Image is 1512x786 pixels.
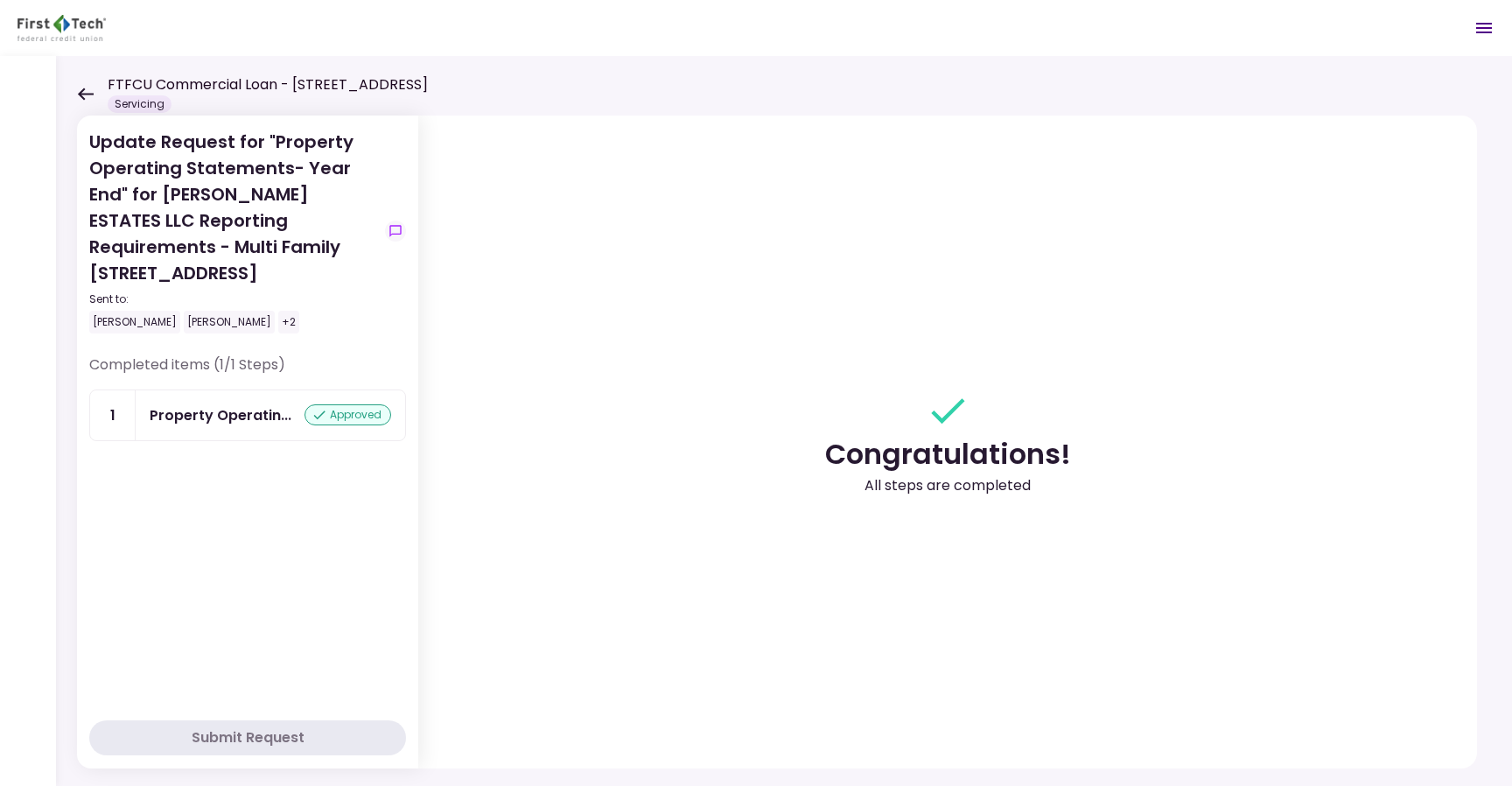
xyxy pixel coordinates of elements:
[192,727,304,748] div: Submit Request
[304,404,391,425] div: approved
[278,311,299,333] div: +2
[1463,7,1505,49] button: Open menu
[90,390,136,440] div: 1
[184,311,275,333] div: [PERSON_NAME]
[864,475,1031,496] div: All steps are completed
[108,95,171,113] div: Servicing
[89,311,180,333] div: [PERSON_NAME]
[89,129,378,333] div: Update Request for "Property Operating Statements- Year End" for [PERSON_NAME] ESTATES LLC Report...
[385,221,406,242] button: show-messages
[150,404,291,426] div: Property Operating Statements- Year End
[89,720,406,755] button: Submit Request
[89,354,406,389] div: Completed items (1/1 Steps)
[89,291,378,307] div: Sent to:
[825,433,1071,475] div: Congratulations!
[89,389,406,441] a: 1Property Operating Statements- Year Endapproved
[108,74,428,95] h1: FTFCU Commercial Loan - [STREET_ADDRESS]
[17,15,106,41] img: Partner icon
